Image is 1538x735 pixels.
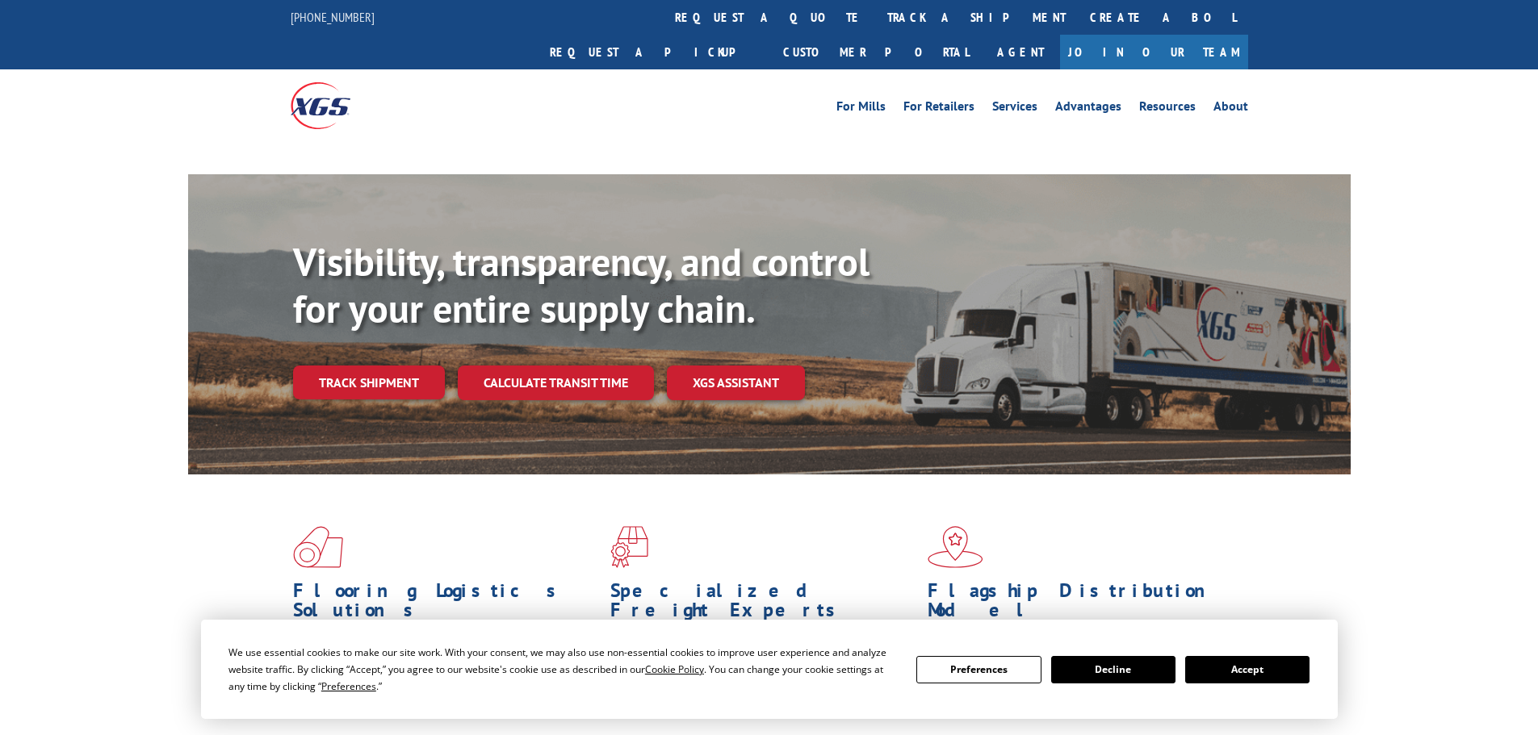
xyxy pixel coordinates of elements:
[610,526,648,568] img: xgs-icon-focused-on-flooring-red
[903,100,974,118] a: For Retailers
[1060,35,1248,69] a: Join Our Team
[928,581,1233,628] h1: Flagship Distribution Model
[1185,656,1310,683] button: Accept
[771,35,981,69] a: Customer Portal
[610,581,916,628] h1: Specialized Freight Experts
[291,9,375,25] a: [PHONE_NUMBER]
[992,100,1037,118] a: Services
[201,620,1338,719] div: Cookie Consent Prompt
[836,100,886,118] a: For Mills
[981,35,1060,69] a: Agent
[1139,100,1196,118] a: Resources
[667,365,805,400] a: XGS ASSISTANT
[293,581,598,628] h1: Flooring Logistics Solutions
[538,35,771,69] a: Request a pickup
[458,365,654,400] a: Calculate transit time
[1051,656,1176,683] button: Decline
[293,365,445,399] a: Track shipment
[293,236,870,333] b: Visibility, transparency, and control for your entire supply chain.
[645,662,704,676] span: Cookie Policy
[228,644,897,695] div: We use essential cookies to make our site work. With your consent, we may also use non-essential ...
[928,526,983,568] img: xgs-icon-flagship-distribution-model-red
[916,656,1041,683] button: Preferences
[1213,100,1248,118] a: About
[1055,100,1121,118] a: Advantages
[293,526,343,568] img: xgs-icon-total-supply-chain-intelligence-red
[321,679,376,693] span: Preferences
